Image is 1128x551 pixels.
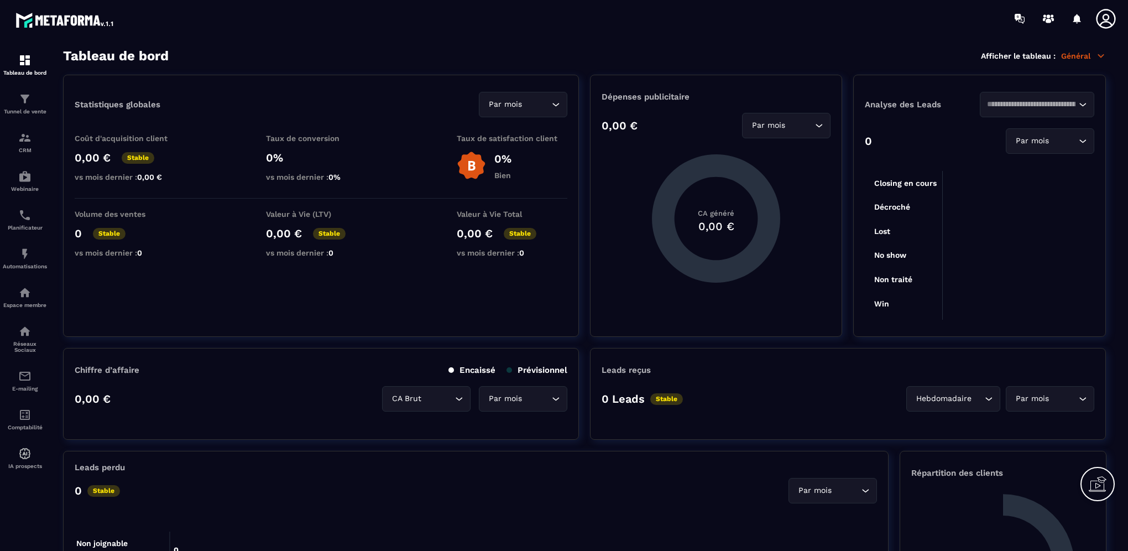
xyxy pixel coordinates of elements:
[266,248,377,257] p: vs mois dernier :
[787,119,812,132] input: Search for option
[266,227,302,240] p: 0,00 €
[18,170,32,183] img: automations
[913,393,974,405] span: Hebdomadaire
[313,228,346,240] p: Stable
[15,10,115,30] img: logo
[906,386,1000,412] div: Search for option
[749,119,787,132] span: Par mois
[865,134,872,148] p: 0
[874,202,910,211] tspan: Décroché
[266,134,377,143] p: Taux de conversion
[63,48,169,64] h3: Tableau de bord
[18,408,32,422] img: accountant
[75,173,185,181] p: vs mois dernier :
[602,92,831,102] p: Dépenses publicitaire
[1061,51,1106,61] p: Général
[504,228,536,240] p: Stable
[75,462,125,472] p: Leads perdu
[3,123,47,162] a: formationformationCRM
[3,186,47,192] p: Webinaire
[75,151,111,164] p: 0,00 €
[479,386,567,412] div: Search for option
[3,239,47,278] a: automationsautomationsAutomatisations
[3,200,47,239] a: schedulerschedulerPlanificateur
[494,152,511,165] p: 0%
[602,119,638,132] p: 0,00 €
[457,227,493,240] p: 0,00 €
[266,210,377,219] p: Valeur à Vie (LTV)
[75,134,185,143] p: Coût d'acquisition client
[874,275,912,284] tspan: Non traité
[18,325,32,338] img: social-network
[874,251,907,259] tspan: No show
[122,152,154,164] p: Stable
[1006,386,1094,412] div: Search for option
[3,341,47,353] p: Réseaux Sociaux
[18,54,32,67] img: formation
[457,134,567,143] p: Taux de satisfaction client
[3,278,47,316] a: automationsautomationsEspace membre
[75,365,139,375] p: Chiffre d’affaire
[75,227,82,240] p: 0
[1051,135,1076,147] input: Search for option
[974,393,982,405] input: Search for option
[266,151,377,164] p: 0%
[3,84,47,123] a: formationformationTunnel de vente
[266,173,377,181] p: vs mois dernier :
[3,263,47,269] p: Automatisations
[3,147,47,153] p: CRM
[457,210,567,219] p: Valeur à Vie Total
[987,98,1077,111] input: Search for option
[874,227,890,236] tspan: Lost
[18,286,32,299] img: automations
[3,400,47,439] a: accountantaccountantComptabilité
[981,51,1056,60] p: Afficher le tableau :
[494,171,511,180] p: Bien
[524,98,549,111] input: Search for option
[137,248,142,257] span: 0
[506,365,567,375] p: Prévisionnel
[75,248,185,257] p: vs mois dernier :
[519,248,524,257] span: 0
[874,179,937,188] tspan: Closing en cours
[76,539,128,548] tspan: Non joignable
[3,45,47,84] a: formationformationTableau de bord
[3,386,47,392] p: E-mailing
[479,92,567,117] div: Search for option
[3,70,47,76] p: Tableau de bord
[18,247,32,261] img: automations
[18,209,32,222] img: scheduler
[602,392,645,406] p: 0 Leads
[75,210,185,219] p: Volume des ventes
[3,424,47,430] p: Comptabilité
[75,392,111,406] p: 0,00 €
[3,225,47,231] p: Planificateur
[1006,128,1094,154] div: Search for option
[3,463,47,469] p: IA prospects
[448,365,495,375] p: Encaissé
[18,447,32,460] img: automations
[486,393,524,405] span: Par mois
[87,485,120,497] p: Stable
[865,100,980,110] p: Analyse des Leads
[3,361,47,400] a: emailemailE-mailing
[788,478,877,503] div: Search for option
[75,100,160,110] p: Statistiques globales
[650,393,683,405] p: Stable
[524,393,549,405] input: Search for option
[742,113,831,138] div: Search for option
[1013,393,1051,405] span: Par mois
[389,393,424,405] span: CA Brut
[602,365,651,375] p: Leads reçus
[93,228,126,240] p: Stable
[3,302,47,308] p: Espace membre
[18,370,32,383] img: email
[328,173,341,181] span: 0%
[980,92,1095,117] div: Search for option
[3,162,47,200] a: automationsautomationsWebinaire
[911,468,1095,478] p: Répartition des clients
[834,485,859,497] input: Search for option
[75,484,82,497] p: 0
[424,393,452,405] input: Search for option
[457,151,486,180] img: b-badge-o.b3b20ee6.svg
